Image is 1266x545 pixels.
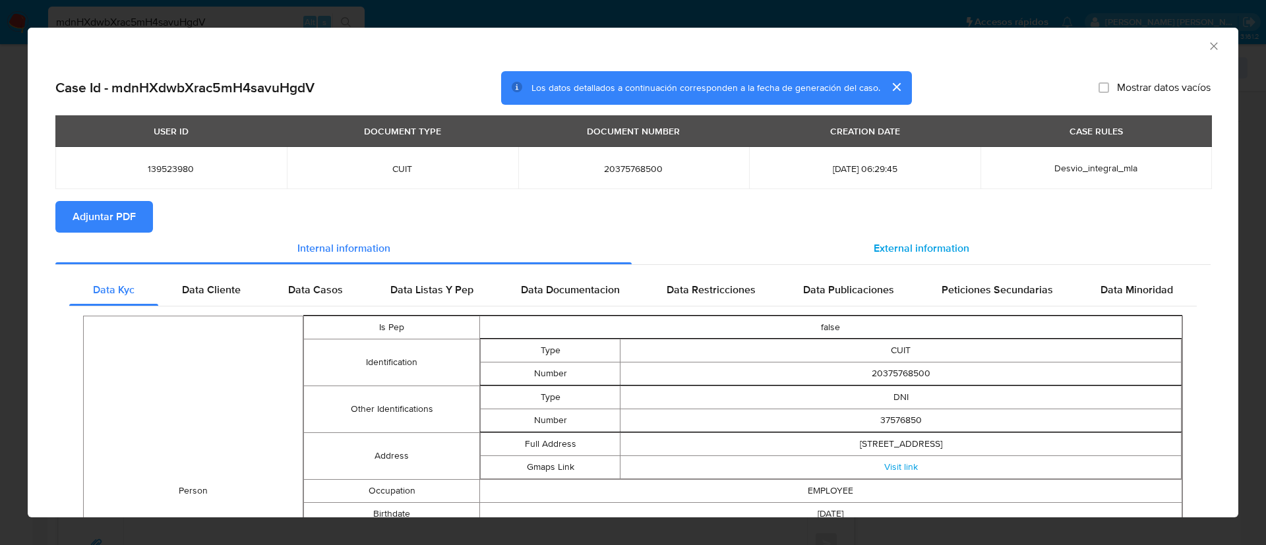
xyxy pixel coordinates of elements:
td: 37576850 [620,409,1182,432]
span: Los datos detallados a continuación corresponden a la fecha de generación del caso. [531,81,880,94]
h2: Case Id - mdnHXdwbXrac5mH4savuHgdV [55,79,315,96]
div: USER ID [146,120,196,142]
button: cerrar [880,71,912,103]
span: Desvio_integral_mla [1054,161,1137,175]
td: Type [480,386,620,409]
div: CREATION DATE [822,120,908,142]
span: Data Restricciones [667,282,756,297]
td: [DATE] [479,502,1182,525]
div: Detailed info [55,233,1211,264]
td: EMPLOYEE [479,479,1182,502]
span: 20375768500 [534,163,734,175]
td: Identification [304,339,479,386]
div: DOCUMENT NUMBER [579,120,688,142]
button: Adjuntar PDF [55,201,153,233]
span: Internal information [297,241,390,256]
span: 139523980 [71,163,271,175]
span: Peticiones Secundarias [942,282,1053,297]
span: [DATE] 06:29:45 [765,163,965,175]
td: Other Identifications [304,386,479,432]
td: CUIT [620,339,1182,362]
td: Occupation [304,479,479,502]
a: Visit link [884,460,918,473]
span: Mostrar datos vacíos [1117,81,1211,94]
td: Type [480,339,620,362]
span: Data Cliente [182,282,241,297]
div: Detailed internal info [69,274,1197,306]
td: false [479,316,1182,339]
span: CUIT [303,163,502,175]
td: Full Address [480,432,620,455]
td: Number [480,362,620,385]
td: Birthdate [304,502,479,525]
td: DNI [620,386,1182,409]
span: Adjuntar PDF [73,202,136,231]
td: Gmaps Link [480,455,620,478]
span: Data Documentacion [521,282,620,297]
td: Number [480,409,620,432]
div: CASE RULES [1062,120,1131,142]
td: Address [304,432,479,479]
span: Data Casos [288,282,343,297]
div: closure-recommendation-modal [28,28,1238,517]
button: Cerrar ventana [1207,40,1219,51]
span: Data Listas Y Pep [390,282,473,297]
div: DOCUMENT TYPE [356,120,449,142]
span: Data Publicaciones [803,282,894,297]
td: 20375768500 [620,362,1182,385]
input: Mostrar datos vacíos [1099,82,1109,93]
td: [STREET_ADDRESS] [620,432,1182,455]
span: External information [874,241,969,256]
span: Data Minoridad [1100,282,1173,297]
span: Data Kyc [93,282,135,297]
td: Is Pep [304,316,479,339]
